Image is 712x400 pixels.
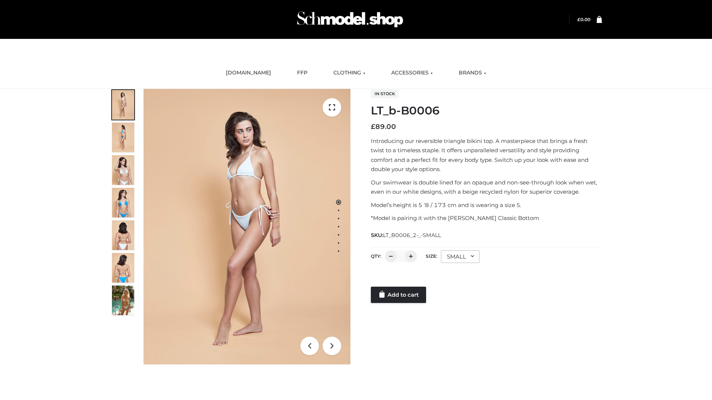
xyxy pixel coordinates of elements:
[371,123,396,131] bdi: 89.00
[371,89,399,98] span: In stock
[112,253,134,283] img: ArielClassicBikiniTop_CloudNine_AzureSky_OW114ECO_8-scaled.jpg
[291,65,313,81] a: FFP
[577,17,590,22] bdi: 0.00
[328,65,371,81] a: CLOTHING
[371,178,602,197] p: Our swimwear is double lined for an opaque and non-see-through look when wet, even in our white d...
[112,123,134,152] img: ArielClassicBikiniTop_CloudNine_AzureSky_OW114ECO_2-scaled.jpg
[112,90,134,120] img: ArielClassicBikiniTop_CloudNine_AzureSky_OW114ECO_1-scaled.jpg
[371,287,426,303] a: Add to cart
[577,17,580,22] span: £
[112,155,134,185] img: ArielClassicBikiniTop_CloudNine_AzureSky_OW114ECO_3-scaled.jpg
[383,232,441,239] span: LT_B0006_2-_-SMALL
[112,286,134,315] img: Arieltop_CloudNine_AzureSky2.jpg
[577,17,590,22] a: £0.00
[371,213,602,223] p: *Model is pairing it with the [PERSON_NAME] Classic Bottom
[144,89,350,364] img: ArielClassicBikiniTop_CloudNine_AzureSky_OW114ECO_1
[371,200,602,210] p: Model’s height is 5 ‘8 / 173 cm and is wearing a size S.
[386,65,438,81] a: ACCESSORIES
[371,231,442,240] span: SKU:
[220,65,277,81] a: [DOMAIN_NAME]
[441,250,479,263] div: SMALL
[371,253,381,259] label: QTY:
[371,136,602,174] p: Introducing our reversible triangle bikini top. A masterpiece that brings a fresh twist to a time...
[371,123,375,131] span: £
[112,188,134,217] img: ArielClassicBikiniTop_CloudNine_AzureSky_OW114ECO_4-scaled.jpg
[294,5,406,34] img: Schmodel Admin 964
[426,253,437,259] label: Size:
[453,65,492,81] a: BRANDS
[112,220,134,250] img: ArielClassicBikiniTop_CloudNine_AzureSky_OW114ECO_7-scaled.jpg
[371,104,602,117] h1: LT_b-B0006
